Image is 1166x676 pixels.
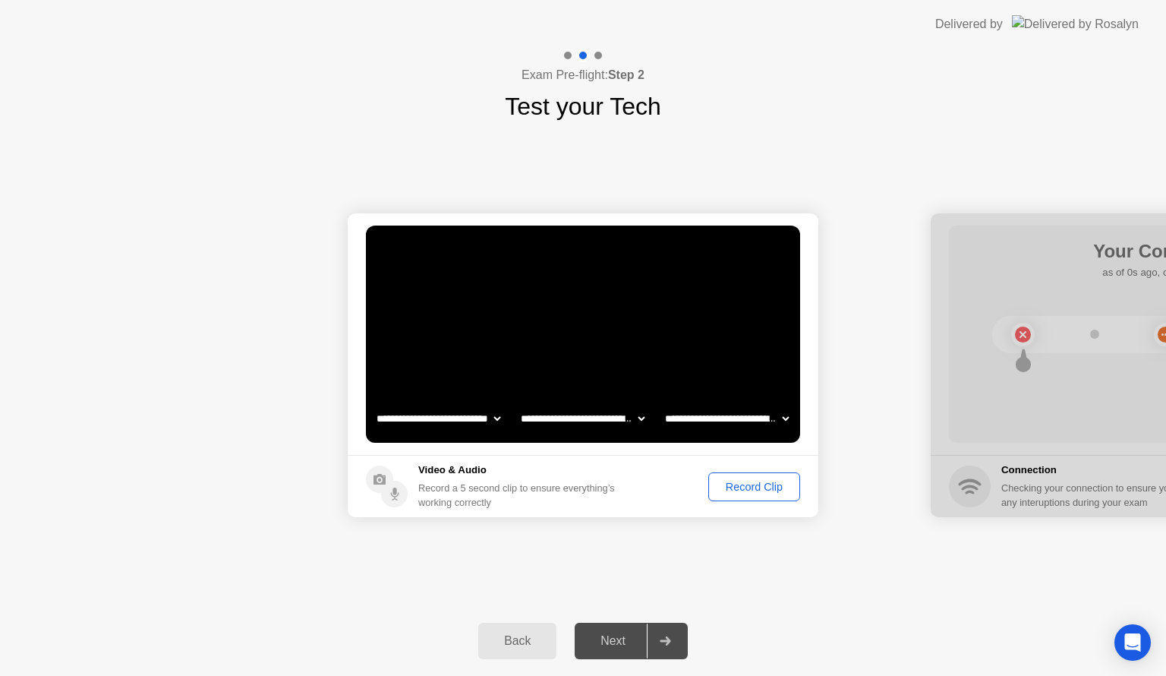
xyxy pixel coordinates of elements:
[935,15,1003,33] div: Delivered by
[708,472,800,501] button: Record Clip
[1114,624,1151,661] div: Open Intercom Messenger
[522,66,644,84] h4: Exam Pre-flight:
[1012,15,1139,33] img: Delivered by Rosalyn
[662,403,792,434] select: Available microphones
[478,623,556,659] button: Back
[714,481,795,493] div: Record Clip
[505,88,661,125] h1: Test your Tech
[575,623,688,659] button: Next
[608,68,644,81] b: Step 2
[579,634,647,648] div: Next
[418,481,621,510] div: Record a 5 second clip to ensure everything’s working correctly
[373,403,503,434] select: Available cameras
[483,634,552,648] div: Back
[418,463,621,478] h5: Video & Audio
[518,403,648,434] select: Available speakers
